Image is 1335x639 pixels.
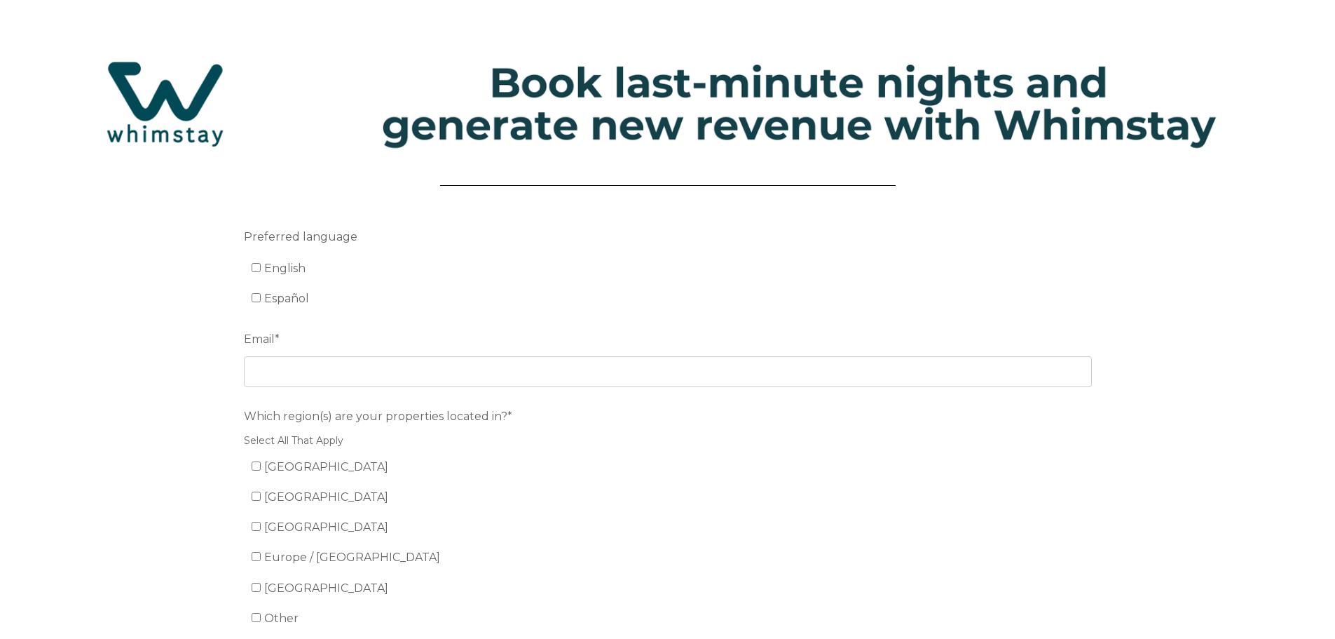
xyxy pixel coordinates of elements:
input: [GEOGRAPHIC_DATA] [252,492,261,501]
input: English [252,263,261,272]
span: English [264,262,306,275]
span: [GEOGRAPHIC_DATA] [264,581,388,595]
img: Hubspot header for SSOB (4) [14,34,1321,173]
input: Español [252,293,261,302]
span: Preferred language [244,226,357,248]
span: Español [264,292,309,305]
legend: Select All That Apply [244,433,1092,448]
input: [GEOGRAPHIC_DATA] [252,583,261,592]
input: Other [252,613,261,622]
span: Which region(s) are your properties located in?* [244,405,512,427]
span: Other [264,612,299,625]
input: Europe / [GEOGRAPHIC_DATA] [252,552,261,561]
input: [GEOGRAPHIC_DATA] [252,462,261,471]
span: [GEOGRAPHIC_DATA] [264,460,388,473]
span: [GEOGRAPHIC_DATA] [264,490,388,504]
span: Email [244,328,275,350]
input: [GEOGRAPHIC_DATA] [252,522,261,531]
span: Europe / [GEOGRAPHIC_DATA] [264,551,440,564]
span: [GEOGRAPHIC_DATA] [264,520,388,534]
